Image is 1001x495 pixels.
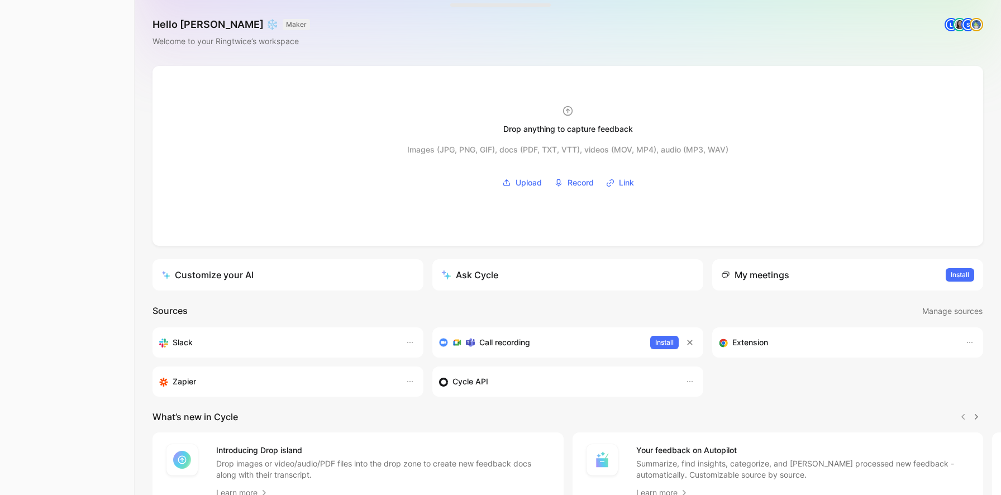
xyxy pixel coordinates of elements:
span: Record [568,176,594,189]
span: Install [655,337,674,348]
h4: Your feedback on Autopilot [636,444,970,457]
span: Upload [516,176,542,189]
div: Capture feedback from thousands of sources with Zapier (survey results, recordings, sheets, etc). [159,375,394,388]
div: Capture feedback from anywhere on the web [719,336,954,349]
h1: Hello [PERSON_NAME] ❄️ [152,18,310,31]
span: Install [951,269,969,280]
div: Sync customers & send feedback from custom sources. Get inspired by our favorite use case [439,375,674,388]
img: avatar [954,19,965,30]
div: Customize your AI [161,268,254,282]
button: Upload [498,174,546,191]
h3: Slack [173,336,193,349]
h4: Introducing Drop island [216,444,550,457]
div: Drop anything to capture feedback [503,122,633,136]
button: Install [946,268,974,282]
button: Manage sources [922,304,983,318]
h3: Zapier [173,375,196,388]
button: MAKER [283,19,310,30]
button: Record [550,174,598,191]
h3: Extension [732,336,768,349]
div: Sync your customers, send feedback and get updates in Slack [159,336,394,349]
span: Link [619,176,634,189]
a: Customize your AI [152,259,423,291]
button: Install [650,336,679,349]
div: L [946,19,957,30]
div: Images (JPG, PNG, GIF), docs (PDF, TXT, VTT), videos (MOV, MP4), audio (MP3, WAV) [407,143,728,156]
h2: Sources [152,304,188,318]
button: Ask Cycle [432,259,703,291]
div: Ask Cycle [441,268,498,282]
img: avatar [971,19,982,30]
div: My meetings [721,268,789,282]
h2: What’s new in Cycle [152,410,238,423]
button: Link [602,174,638,191]
p: Drop images or video/audio/PDF files into the drop zone to create new feedback docs along with th... [216,458,550,480]
p: Summarize, find insights, categorize, and [PERSON_NAME] processed new feedback - automatically. C... [636,458,970,480]
div: Record & transcribe meetings from Zoom, Meet & Teams. [439,336,641,349]
div: Welcome to your Ringtwice’s workspace [152,35,310,48]
h3: Call recording [479,336,530,349]
h3: Cycle API [452,375,488,388]
div: S [962,19,974,30]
